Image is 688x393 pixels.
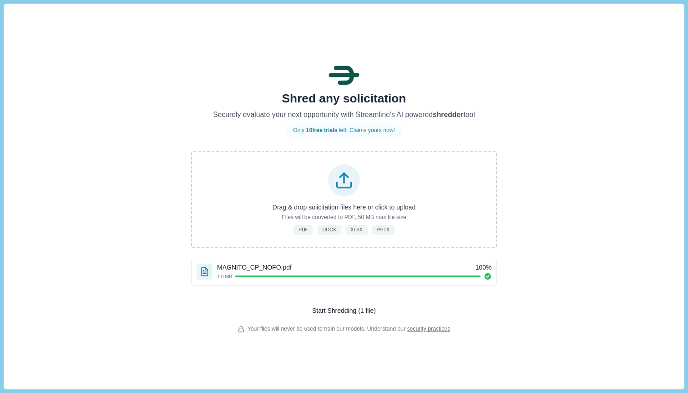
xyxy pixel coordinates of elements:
[191,109,497,121] p: Securely evaluate your next opportunity with Streamline's AI powered tool
[217,273,232,280] span: 1.0 MB
[217,263,292,272] span: MAGNITO_CP_NOFO.pdf
[476,263,492,272] span: 100 %
[282,214,406,222] p: Files will be converted to PDF, 50 MB max file size
[350,226,363,233] span: XLSX
[273,203,415,212] p: Drag & drop solicitation files here or click to upload
[191,92,497,106] h1: Shred any solicitation
[377,226,390,233] span: PPTX
[433,111,463,118] span: shredder
[407,326,450,332] a: security practices
[191,295,497,316] button: Start Shredding (1 file)
[306,127,338,133] span: 10 free trials
[298,226,308,233] span: PDF
[248,325,450,333] span: Your files will never be used to train our models. Understand our
[322,226,336,233] span: DOCX
[287,123,401,138] div: Only left. Claims yours now!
